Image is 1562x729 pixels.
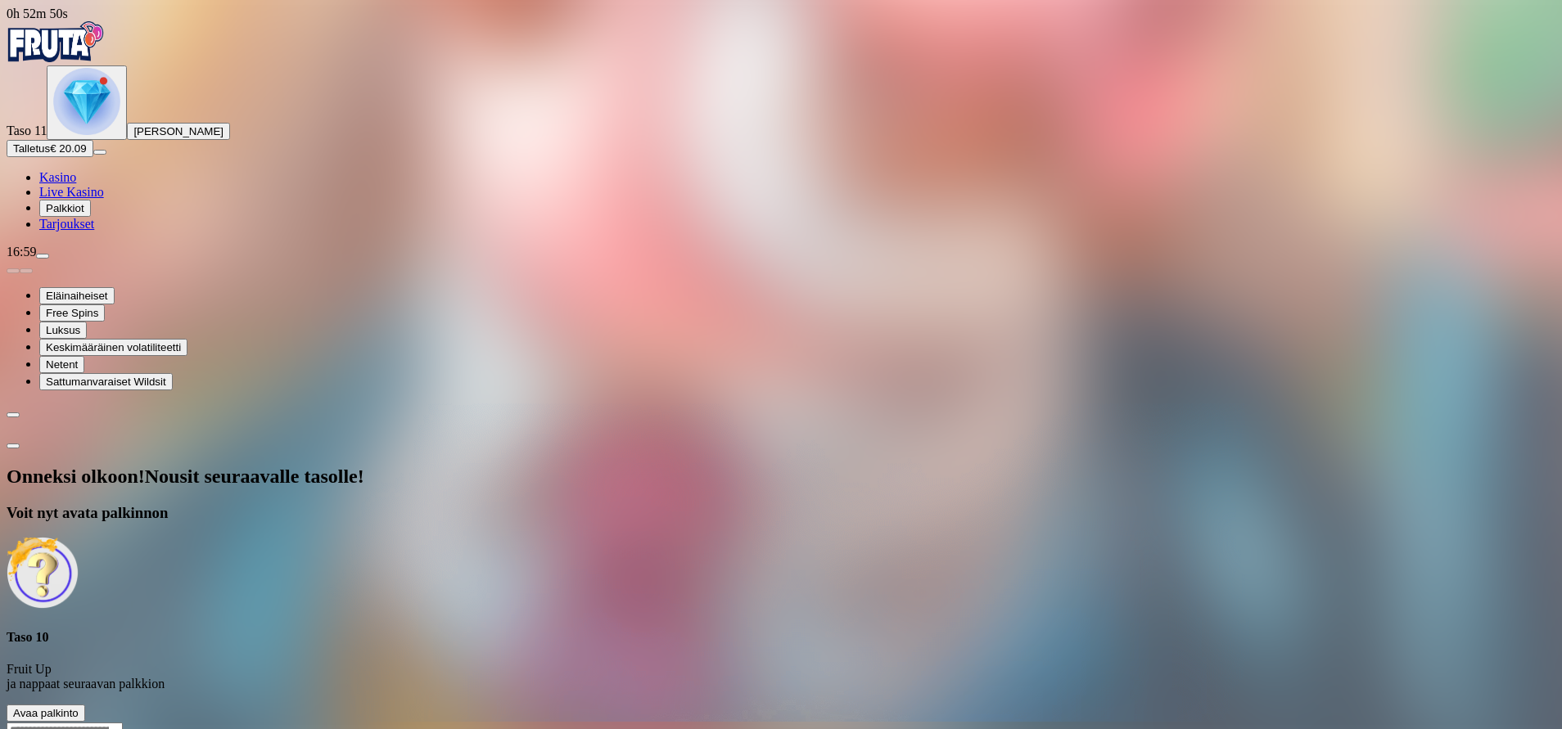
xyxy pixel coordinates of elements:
[39,185,104,199] a: Live Kasino
[7,504,1555,522] h3: Voit nyt avata palkinnon
[46,202,84,214] span: Palkkiot
[7,124,47,137] span: Taso 11
[39,304,105,322] button: Free Spins
[133,125,223,137] span: [PERSON_NAME]
[7,51,105,65] a: Fruta
[46,358,78,371] span: Netent
[47,65,127,140] button: level unlocked
[46,341,181,353] span: Keskimääräinen volatiliteetti
[50,142,86,155] span: € 20.09
[39,322,87,339] button: Luksus
[39,339,187,356] button: Keskimääräinen volatiliteetti
[7,704,85,722] button: Avaa palkinto
[145,466,364,487] span: Nousit seuraavalle tasolle!
[39,373,173,390] button: Sattumanvaraiset Wildsit
[36,254,49,259] button: menu
[7,245,36,259] span: 16:59
[7,466,145,487] span: Onneksi olkoon!
[39,287,115,304] button: Eläinaiheiset
[7,170,1555,232] nav: Main menu
[20,268,33,273] button: next slide
[7,21,105,62] img: Fruta
[39,217,94,231] a: Tarjoukset
[7,537,79,609] img: Unlock reward icon
[7,662,1555,691] p: Fruit Up ja nappaat seuraavan palkkion
[46,290,108,302] span: Eläinaiheiset
[46,324,80,336] span: Luksus
[46,376,166,388] span: Sattumanvaraiset Wildsit
[13,707,79,719] span: Avaa palkinto
[7,630,1555,645] h4: Taso 10
[7,412,20,417] button: chevron-left icon
[13,142,50,155] span: Talletus
[127,123,230,140] button: [PERSON_NAME]
[53,68,120,135] img: level unlocked
[7,7,68,20] span: user session time
[7,443,20,448] button: close
[7,268,20,273] button: prev slide
[46,307,98,319] span: Free Spins
[7,21,1555,232] nav: Primary
[39,200,91,217] button: Palkkiot
[7,140,93,157] button: Talletusplus icon€ 20.09
[93,150,106,155] button: menu
[39,170,76,184] a: Kasino
[39,356,84,373] button: Netent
